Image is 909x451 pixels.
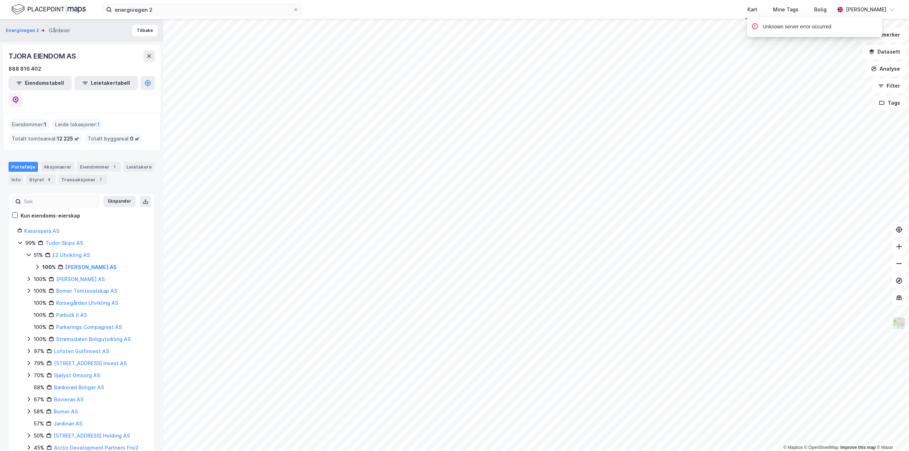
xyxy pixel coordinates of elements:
[124,162,154,172] div: Leietakere
[53,252,90,258] a: E2 Utvikling AS
[34,383,44,392] div: 68%
[747,5,757,14] div: Kart
[34,347,44,356] div: 97%
[45,176,53,183] div: 4
[34,407,44,416] div: 58%
[56,324,122,330] a: Parkerings Compagniet AS
[56,336,131,342] a: Strømsdalen Boligutvikling AS
[34,395,44,404] div: 67%
[52,119,103,130] div: Leide lokasjoner :
[34,431,44,440] div: 50%
[130,134,140,143] span: 0 ㎡
[97,120,100,129] span: 1
[763,23,831,31] div: Unknown server error occurred
[9,162,38,172] div: Portefølje
[892,317,906,330] img: Z
[9,119,49,130] div: Eiendommer :
[54,372,100,378] a: Sjølyst Omsorg AS
[21,196,99,207] input: Søk
[34,323,47,331] div: 100%
[21,211,80,220] div: Kun eiendoms-eierskap
[26,175,55,185] div: Styret
[44,120,47,129] span: 1
[34,299,47,307] div: 100%
[34,275,47,284] div: 100%
[34,419,44,428] div: 57%
[56,312,87,318] a: Parbulk II AS
[814,5,827,14] div: Bolig
[25,239,36,247] div: 99%
[54,396,83,402] a: Bovieran AS
[846,5,886,14] div: [PERSON_NAME]
[804,445,839,450] a: OpenStreetMap
[873,96,906,110] button: Tags
[54,360,127,366] a: [STREET_ADDRESS] Invest AS
[54,420,82,427] a: Jardinan AS
[54,384,104,390] a: Bankerød Boliger AS
[783,445,803,450] a: Mapbox
[54,408,78,414] a: Bomer AS
[9,175,23,185] div: Info
[9,133,82,144] div: Totalt tomteareal :
[24,228,59,234] a: Kassiopeia AS
[11,3,86,16] img: logo.f888ab2527a4732fd821a326f86c7f29.svg
[34,335,47,343] div: 100%
[9,65,41,73] div: 888 816 402
[54,348,109,354] a: Lofoten Golfinvest AS
[34,359,44,368] div: 79%
[85,133,142,144] div: Totalt byggareal :
[54,433,130,439] a: [STREET_ADDRESS] Holding AS
[49,26,70,35] div: Gårdeier
[56,288,117,294] a: Bomer Tomteselskap AS
[873,417,909,451] iframe: Chat Widget
[132,25,158,36] button: Tilbake
[773,5,799,14] div: Mine Tags
[111,163,118,170] div: 1
[112,4,293,15] input: Søk på adresse, matrikkel, gårdeiere, leietakere eller personer
[9,50,77,62] div: TJORA EIENDOM AS
[56,300,118,306] a: Korsegården Utvikling AS
[65,264,117,270] a: [PERSON_NAME] AS
[56,276,105,282] a: [PERSON_NAME] AS
[34,287,47,295] div: 100%
[103,196,136,207] button: Ekspander
[77,162,121,172] div: Eiendommer
[34,371,44,380] div: 70%
[42,263,56,271] div: 100%
[9,76,72,90] button: Eiendomstabell
[34,311,47,319] div: 100%
[863,45,906,59] button: Datasett
[865,62,906,76] button: Analyse
[75,76,138,90] button: Leietakertabell
[45,240,83,246] a: Tudor Skips AS
[34,251,43,259] div: 51%
[97,176,104,183] div: 1
[41,162,74,172] div: Aksjonærer
[872,79,906,93] button: Filter
[840,445,876,450] a: Improve this map
[58,175,107,185] div: Transaksjoner
[57,134,79,143] span: 12 225 ㎡
[6,27,40,34] button: Energivegen 2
